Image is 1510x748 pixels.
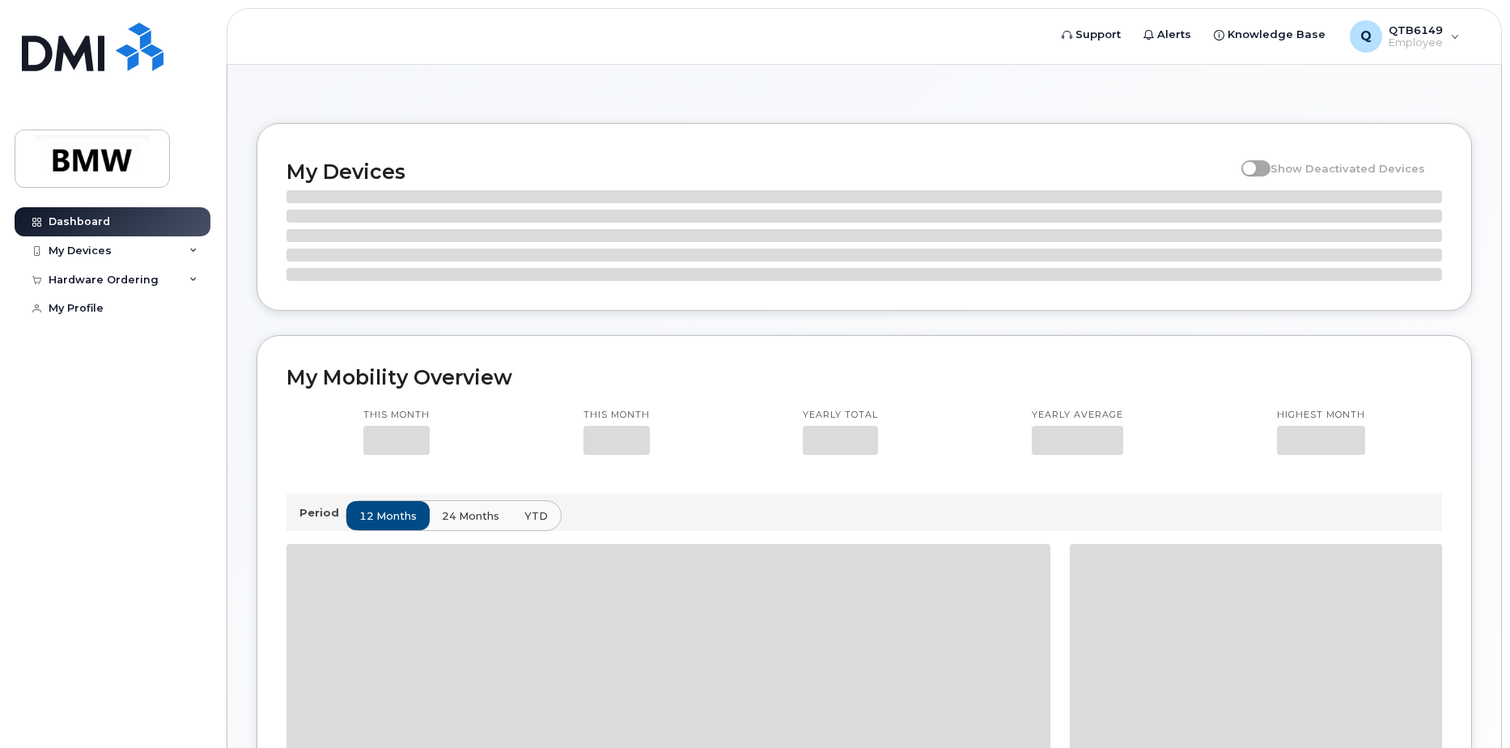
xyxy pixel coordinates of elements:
[583,409,650,422] p: This month
[299,505,346,521] p: Period
[286,159,1233,184] h2: My Devices
[286,365,1442,389] h2: My Mobility Overview
[1032,409,1123,422] p: Yearly average
[363,409,430,422] p: This month
[442,508,499,524] span: 24 months
[803,409,878,422] p: Yearly total
[1270,162,1425,175] span: Show Deactivated Devices
[1277,409,1365,422] p: Highest month
[524,508,548,524] span: YTD
[1241,153,1254,166] input: Show Deactivated Devices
